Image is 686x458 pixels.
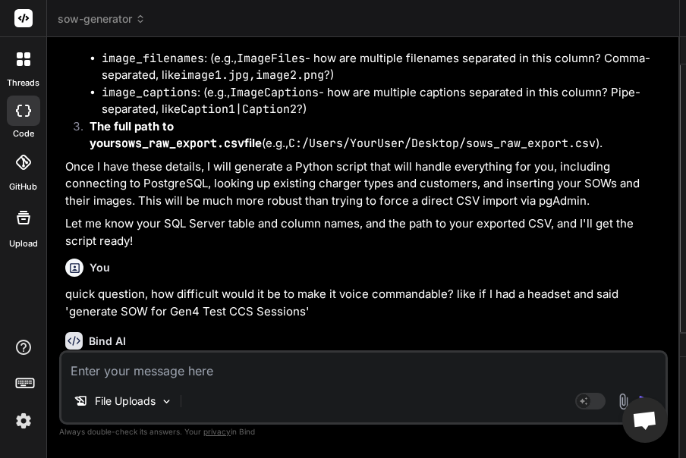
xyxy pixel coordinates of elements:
p: quick question, how difficult would it be to make it voice commandable? like if I had a headset a... [65,286,665,320]
li: : (e.g., - how are multiple captions separated in this column? Pipe-separated, like ?) [102,84,665,118]
li: (e.g., ). [77,118,665,152]
code: sows_raw_export.csv [115,136,244,151]
h6: Bind AI [89,334,126,349]
code: ImageFiles [237,51,305,66]
p: File Uploads [95,394,156,409]
strong: The full path to your file [90,119,262,151]
code: Caption1|Caption2 [181,102,297,117]
img: attachment [615,393,632,410]
span: privacy [203,427,231,436]
label: Upload [9,237,38,250]
code: image1.jpg,image2.png [181,67,324,83]
p: Let me know your SQL Server table and column names, and the path to your exported CSV, and I'll g... [65,215,665,249]
label: threads [7,77,39,89]
p: Always double-check its answers. Your in Bind [59,425,668,439]
span: sow-generator [58,11,146,27]
code: ImageCaptions [230,85,319,100]
li: : (e.g., - how are multiple filenames separated in this column? Comma-separated, like ?) [102,50,665,84]
img: Pick Models [160,395,173,408]
label: GitHub [9,180,37,193]
code: image_captions [102,85,197,100]
img: icon [638,394,653,409]
img: settings [11,408,36,434]
code: C:/Users/YourUser/Desktop/sows_raw_export.csv [288,136,596,151]
h6: You [90,260,110,275]
a: Open chat [622,397,668,443]
p: Once I have these details, I will generate a Python script that will handle everything for you, i... [65,158,665,210]
code: image_filenames [102,51,204,66]
label: code [13,127,34,140]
